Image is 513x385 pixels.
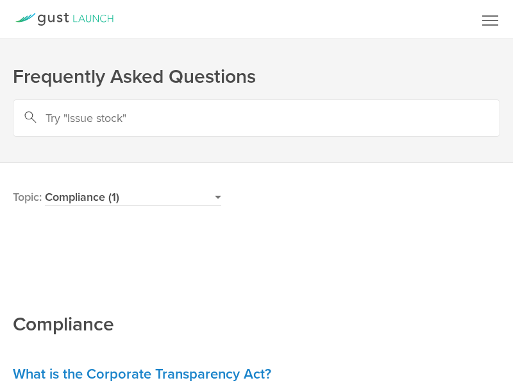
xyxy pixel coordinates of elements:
h2: Topic: [13,102,221,206]
input: Try "Issue stock" [13,99,500,137]
h2: Compliance [13,225,114,338]
h3: What is the Corporate Transparency Act? [13,365,500,384]
a: Gust [15,13,114,26]
h1: Frequently Asked Questions [13,64,500,90]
